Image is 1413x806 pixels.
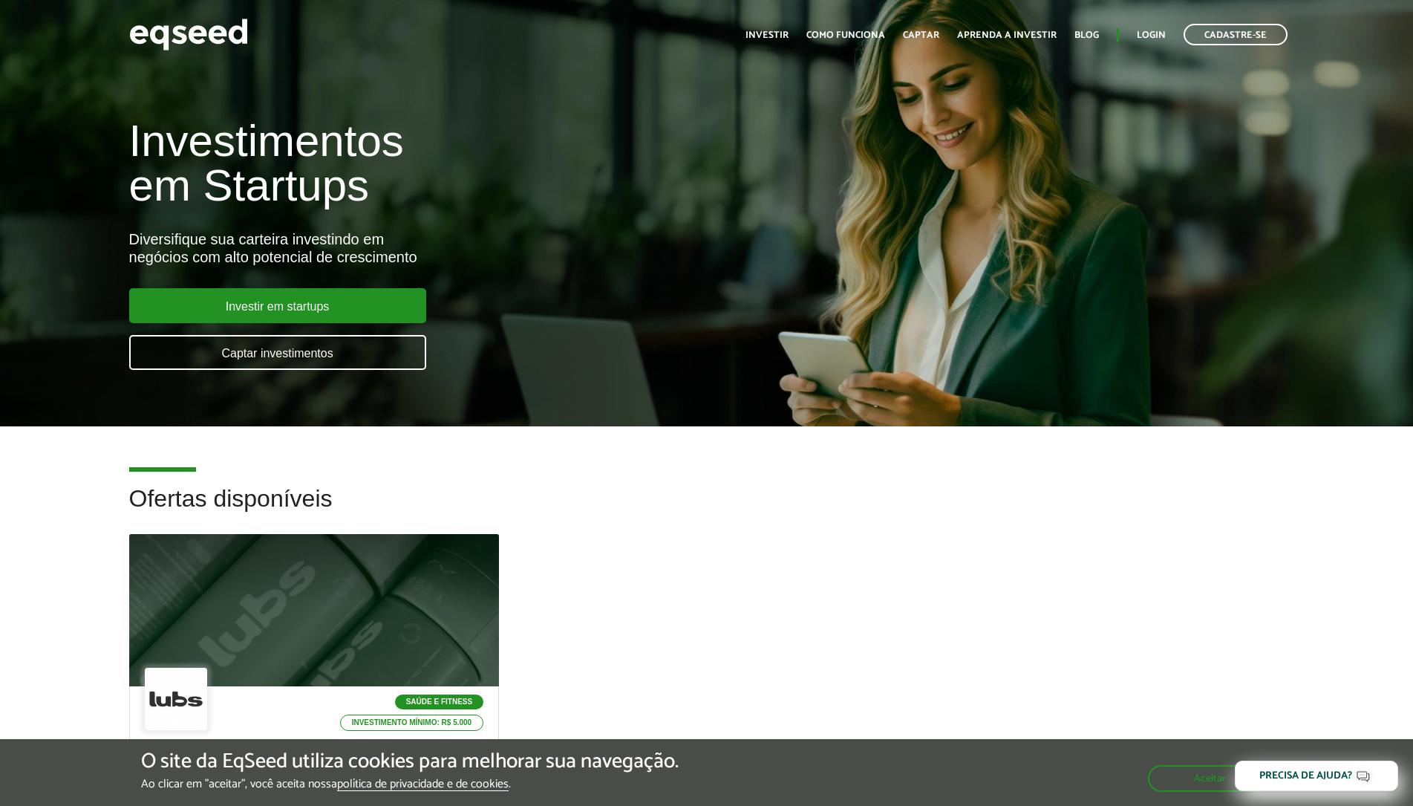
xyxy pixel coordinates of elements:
h2: Ofertas disponíveis [129,486,1285,534]
a: Captar [903,30,939,40]
a: Aprenda a investir [957,30,1057,40]
h5: O site da EqSeed utiliza cookies para melhorar sua navegação. [141,750,679,773]
a: Blog [1074,30,1099,40]
a: Como funciona [806,30,885,40]
a: política de privacidade e de cookies [337,779,509,791]
button: Aceitar [1148,765,1272,792]
div: Diversifique sua carteira investindo em negócios com alto potencial de crescimento [129,230,814,266]
a: Captar investimentos [129,335,426,370]
p: Saúde e Fitness [395,695,483,709]
a: Investir em startups [129,288,426,323]
p: Ao clicar em "aceitar", você aceita nossa . [141,777,679,791]
img: EqSeed [129,15,248,54]
a: Cadastre-se [1184,24,1288,45]
p: Investimento mínimo: R$ 5.000 [340,715,484,731]
a: Login [1137,30,1166,40]
h1: Investimentos em Startups [129,119,814,208]
a: Investir [745,30,789,40]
